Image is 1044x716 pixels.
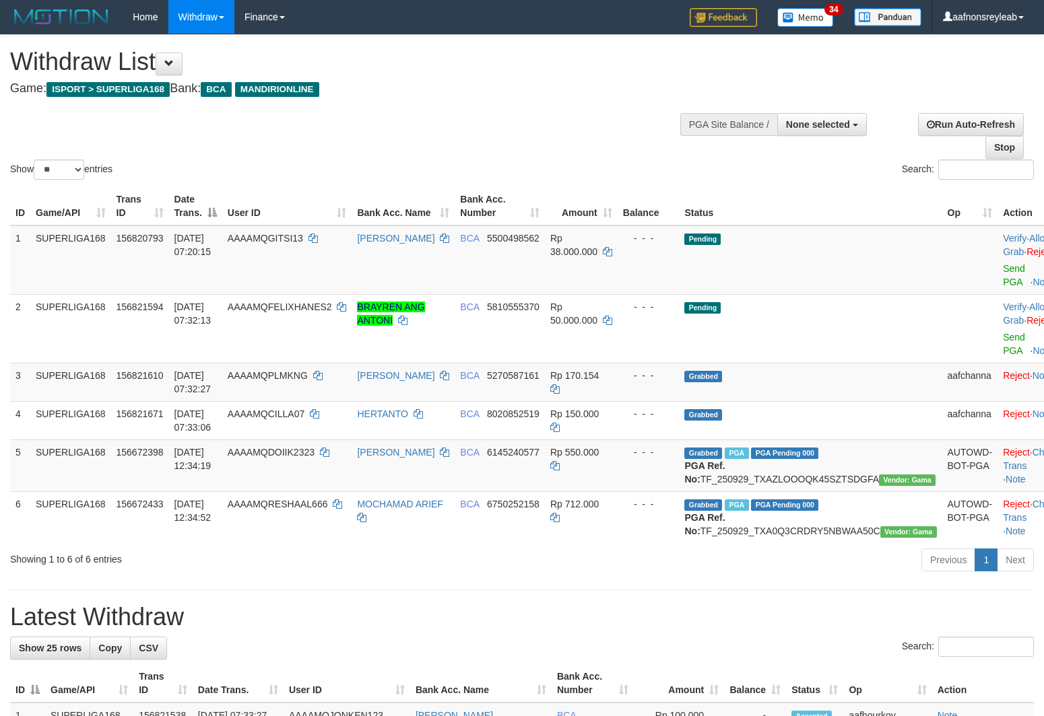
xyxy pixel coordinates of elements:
td: 5 [10,439,30,491]
a: Previous [921,548,975,571]
span: 156820793 [117,233,164,244]
th: Date Trans.: activate to sort column descending [169,187,222,225]
span: [DATE] 07:32:27 [174,370,211,394]
a: Reject [1003,499,1030,509]
span: AAAAMQFELIXHANES2 [228,301,332,312]
td: SUPERLIGA168 [30,294,111,363]
th: Bank Acc. Number: activate to sort column ascending [455,187,545,225]
a: Reject [1003,447,1030,458]
a: [PERSON_NAME] [357,447,434,458]
span: 156821671 [117,408,164,419]
th: Trans ID: activate to sort column ascending [133,664,193,703]
span: Rp 150.000 [550,408,599,419]
input: Search: [938,159,1034,180]
th: Action [932,664,1034,703]
th: Op: activate to sort column ascending [843,664,932,703]
a: Show 25 rows [10,637,90,659]
span: PGA Pending [751,448,818,459]
span: 156672433 [117,499,164,509]
th: Status: activate to sort column ascending [786,664,843,703]
td: 3 [10,363,30,401]
label: Show entries [10,159,112,180]
th: Game/API: activate to sort column ascending [30,187,111,225]
th: Balance: activate to sort column ascending [724,664,786,703]
td: AUTOWD-BOT-PGA [942,491,998,543]
span: BCA [460,499,479,509]
img: Button%20Memo.svg [777,8,834,27]
th: Bank Acc. Name: activate to sort column ascending [352,187,455,225]
span: Copy 5810555370 to clipboard [487,301,540,312]
td: TF_250929_TXAZLOOOQK45SZTSDGFA [679,439,942,491]
span: MANDIRIONLINE [235,82,319,97]
span: Copy 8020852519 to clipboard [487,408,540,419]
span: PGA Pending [751,499,818,511]
span: Vendor URL: https://trx31.1velocity.biz [879,474,936,486]
th: Amount: activate to sort column ascending [545,187,618,225]
a: Reject [1003,408,1030,419]
a: Verify [1003,233,1026,244]
th: User ID: activate to sort column ascending [222,187,352,225]
span: None selected [786,119,850,130]
span: Copy [98,643,122,653]
span: Grabbed [684,448,722,459]
a: HERTANTO [357,408,407,419]
span: BCA [460,301,479,312]
span: AAAAMQGITSI13 [228,233,303,244]
label: Search: [902,159,1034,180]
span: 34 [824,3,843,15]
span: Copy 5270587161 to clipboard [487,370,540,381]
td: SUPERLIGA168 [30,401,111,439]
td: SUPERLIGA168 [30,439,111,491]
div: - - - [623,407,674,421]
b: PGA Ref. No: [684,460,725,485]
a: Verify [1003,301,1026,312]
b: PGA Ref. No: [684,512,725,536]
h4: Game: Bank: [10,82,682,96]
th: Bank Acc. Number: activate to sort column ascending [552,664,634,703]
h1: Withdraw List [10,48,682,75]
th: ID: activate to sort column descending [10,664,45,703]
h1: Latest Withdraw [10,604,1034,631]
a: Run Auto-Refresh [918,113,1024,136]
span: Pending [684,234,721,245]
input: Search: [938,637,1034,657]
div: - - - [623,231,674,245]
span: BCA [460,233,479,244]
span: Show 25 rows [19,643,81,653]
span: [DATE] 07:33:06 [174,408,211,433]
span: [DATE] 12:34:52 [174,499,211,523]
a: CSV [130,637,167,659]
img: MOTION_logo.png [10,7,112,27]
span: Marked by aafsoycanthlai [725,499,748,511]
span: CSV [139,643,158,653]
td: SUPERLIGA168 [30,491,111,543]
th: User ID: activate to sort column ascending [284,664,410,703]
label: Search: [902,637,1034,657]
span: Copy 5500498562 to clipboard [487,233,540,244]
span: BCA [460,370,479,381]
span: Pending [684,302,721,314]
span: AAAAMQRESHAAL666 [228,499,328,509]
div: - - - [623,497,674,511]
span: Rp 550.000 [550,447,599,458]
span: BCA [201,82,231,97]
a: BRAYREN ANG ANTONI [357,301,424,326]
div: - - - [623,300,674,314]
th: Balance [618,187,680,225]
span: Copy 6145240577 to clipboard [487,447,540,458]
span: Grabbed [684,409,722,421]
div: - - - [623,369,674,382]
span: 156821610 [117,370,164,381]
th: Status [679,187,942,225]
td: aafchanna [942,363,998,401]
span: Rp 50.000.000 [550,301,597,326]
span: Rp 170.154 [550,370,599,381]
span: [DATE] 07:32:13 [174,301,211,326]
a: MOCHAMAD ARIEF [357,499,443,509]
span: Vendor URL: https://trx31.1velocity.biz [880,526,937,538]
span: AAAAMQPLMKNG [228,370,308,381]
div: - - - [623,445,674,459]
span: AAAAMQDOIIK2323 [228,447,315,458]
div: PGA Site Balance / [680,113,777,136]
span: 156821594 [117,301,164,312]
